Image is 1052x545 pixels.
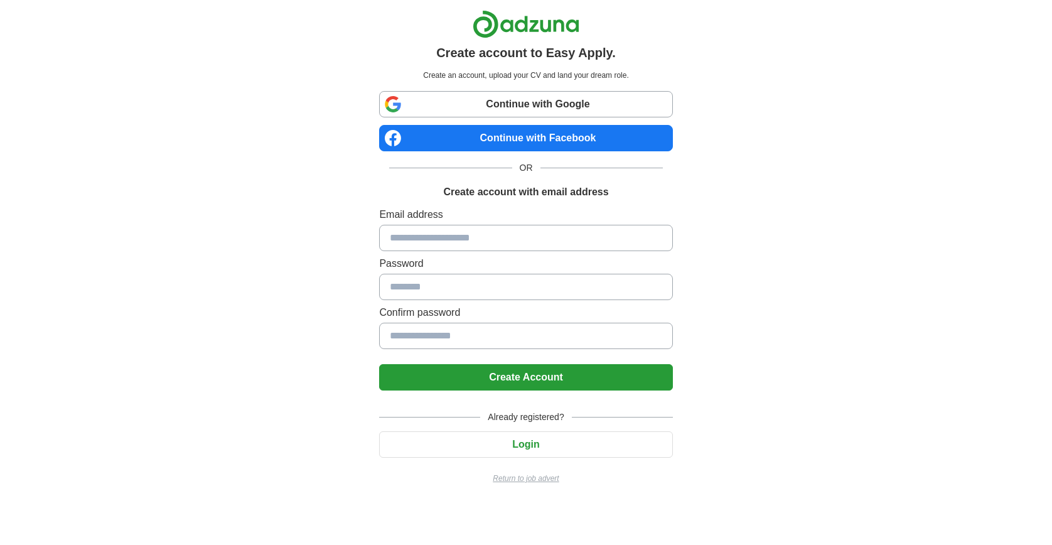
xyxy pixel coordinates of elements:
[379,305,672,320] label: Confirm password
[473,10,579,38] img: Adzuna logo
[443,185,608,200] h1: Create account with email address
[379,125,672,151] a: Continue with Facebook
[379,473,672,484] a: Return to job advert
[379,364,672,391] button: Create Account
[382,70,670,81] p: Create an account, upload your CV and land your dream role.
[436,43,616,62] h1: Create account to Easy Apply.
[480,411,571,424] span: Already registered?
[379,91,672,117] a: Continue with Google
[379,439,672,450] a: Login
[379,256,672,271] label: Password
[512,161,540,175] span: OR
[379,431,672,458] button: Login
[379,207,672,222] label: Email address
